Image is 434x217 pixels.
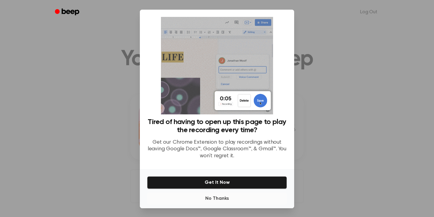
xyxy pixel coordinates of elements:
[51,6,85,18] a: Beep
[147,193,287,205] button: No Thanks
[354,5,383,19] a: Log Out
[147,118,287,134] h3: Tired of having to open up this page to play the recording every time?
[147,176,287,189] button: Get It Now
[147,139,287,160] p: Get our Chrome Extension to play recordings without leaving Google Docs™, Google Classroom™, & Gm...
[161,17,273,114] img: Beep extension in action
